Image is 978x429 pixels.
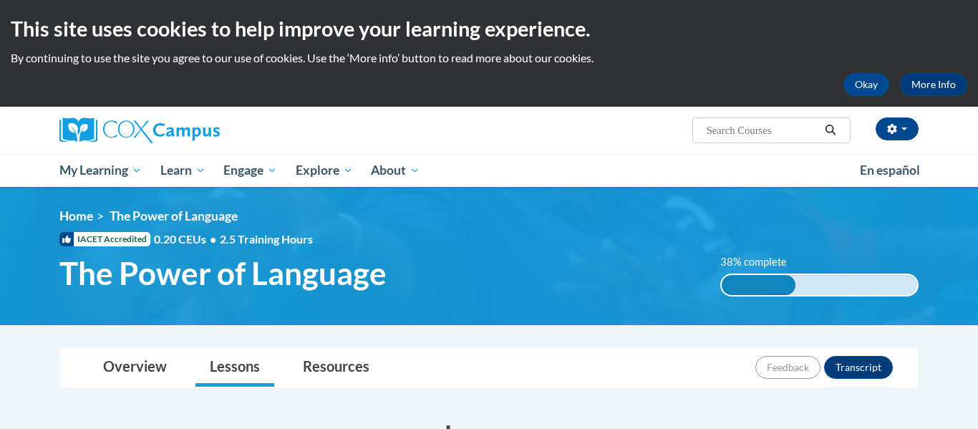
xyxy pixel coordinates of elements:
h2: This site uses cookies to help improve your learning experience. [11,14,967,43]
a: Overview [89,349,181,387]
a: Explore [286,154,362,187]
span: The Power of Language [110,208,238,223]
span: En español [860,163,920,178]
span: About [371,162,420,179]
a: En español [851,155,929,185]
img: Cox Campus [59,117,220,143]
a: Cox Campus [59,117,331,143]
span: My Learning [59,162,142,179]
input: Search Courses [705,122,820,139]
button: Okay [843,73,889,96]
div: Main menu [38,154,940,187]
span: • [210,232,216,246]
a: Lessons [195,349,274,387]
span: IACET Accredited [59,232,150,246]
a: Resources [289,349,384,387]
label: 38% complete [720,254,803,270]
button: Transcript [824,356,893,379]
span: Explore [296,162,353,179]
a: Home [59,208,93,223]
span: Engage [223,162,277,179]
span: 0.20 CEUs [154,231,220,247]
a: About [362,154,430,187]
span: Learn [160,162,205,179]
a: Learn [151,154,215,187]
button: Account Settings [876,117,919,140]
a: More Info [900,73,967,96]
span: 2.5 Training Hours [220,232,313,246]
button: Feedback [755,356,820,379]
button: Search [820,122,841,139]
p: By continuing to use the site you agree to our use of cookies. Use the ‘More info’ button to read... [11,50,967,66]
a: Engage [214,154,286,187]
div: 38% complete [722,275,796,295]
a: My Learning [50,154,151,187]
span: The Power of Language [59,254,387,292]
